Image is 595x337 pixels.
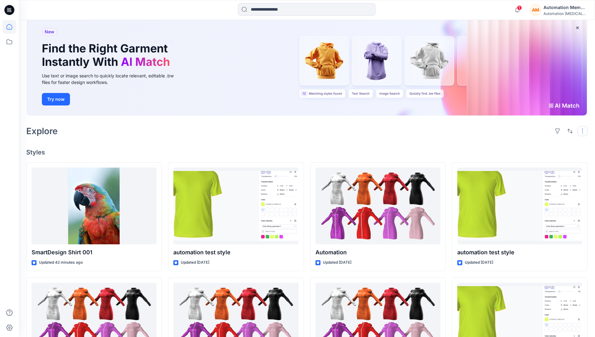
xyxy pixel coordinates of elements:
[42,93,70,105] button: Try now
[32,168,156,245] a: SmartDesign Shirt 001
[543,11,587,16] div: Automation [MEDICAL_DATA]...
[173,248,298,257] p: automation test style
[173,168,298,245] a: automation test style
[42,72,182,85] div: Use text or image search to quickly locate relevant, editable .bw files for faster design workflows.
[39,259,83,266] p: Updated 42 minutes ago
[181,259,209,266] p: Updated [DATE]
[121,55,170,69] span: AI Match
[42,42,173,69] h1: Find the Right Garment Instantly With
[465,259,493,266] p: Updated [DATE]
[26,126,58,136] h2: Explore
[517,5,522,10] span: 1
[32,248,156,257] p: SmartDesign Shirt 001
[323,259,351,266] p: Updated [DATE]
[457,248,582,257] p: automation test style
[457,168,582,245] a: automation test style
[315,168,440,245] a: Automation
[530,4,541,16] div: AM
[543,4,587,11] div: Automation Member
[45,28,54,36] span: New
[26,149,588,156] h4: Styles
[315,248,440,257] p: Automation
